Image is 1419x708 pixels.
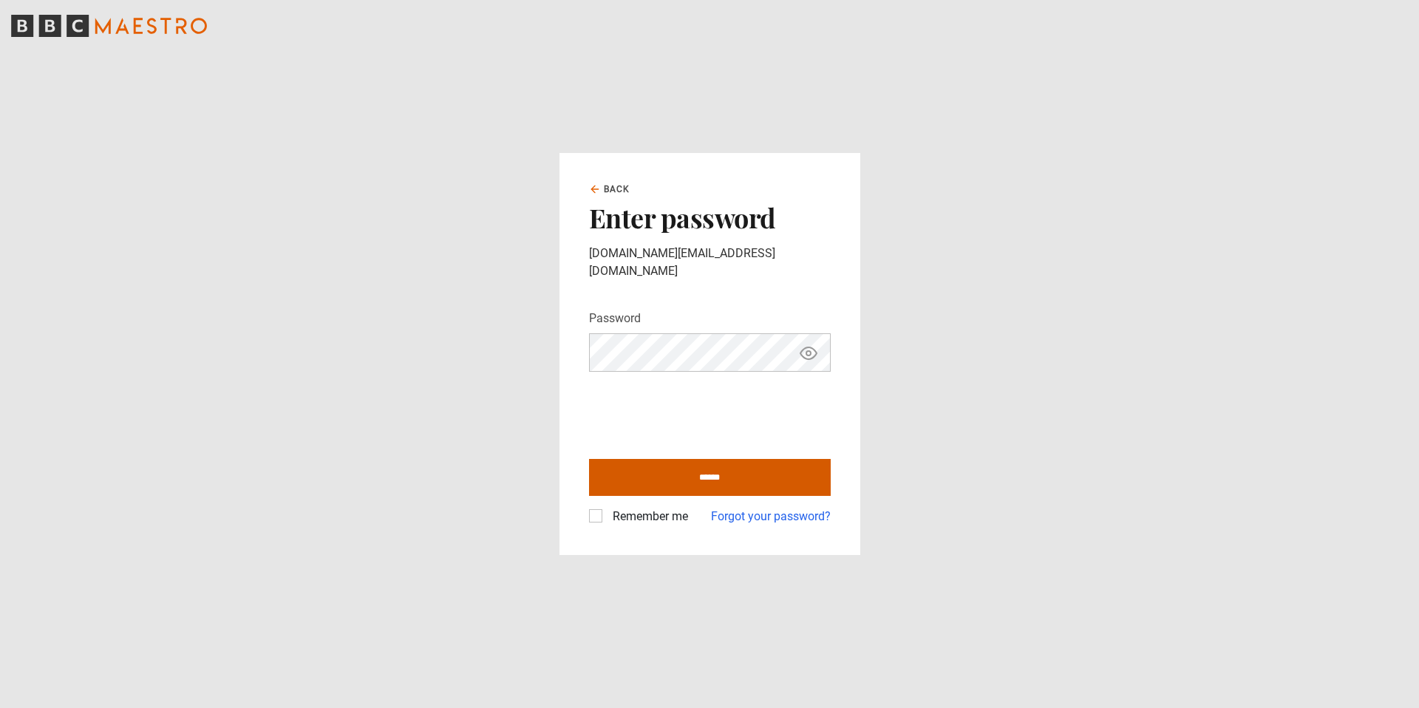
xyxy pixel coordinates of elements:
label: Remember me [607,508,688,525]
button: Show password [796,340,821,366]
label: Password [589,310,641,327]
a: Forgot your password? [711,508,831,525]
svg: BBC Maestro [11,15,207,37]
span: Back [604,183,630,196]
iframe: reCAPTCHA [589,384,814,441]
h2: Enter password [589,202,831,233]
p: [DOMAIN_NAME][EMAIL_ADDRESS][DOMAIN_NAME] [589,245,831,280]
a: Back [589,183,630,196]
